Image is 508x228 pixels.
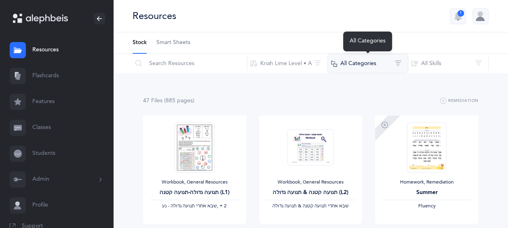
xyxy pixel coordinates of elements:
[440,96,478,106] button: Remediation
[343,32,392,51] div: All Categories
[327,54,408,73] button: All Categories
[164,97,194,104] span: (885 page )
[150,179,240,186] div: Workbook, General Resources
[287,129,334,166] img: Tenuah_Gedolah.Ketana-Workbook-SB_thumbnail_1685245466.png
[457,10,464,17] div: 1
[382,203,472,209] div: Fluency
[156,39,190,47] span: Smart Sheets
[150,188,240,197] div: תנועה גדולה-תנועה קטנה (L1)
[407,122,447,173] img: Recommended_Summer_Remedial_EN_thumbnail_1717642628.png
[247,54,328,73] button: Kriah Lime Level • A
[408,54,489,73] button: All Skills
[468,188,498,218] iframe: Drift Widget Chat Controller
[382,188,472,197] div: Summer
[150,203,240,209] div: ‪, + 2‬
[133,9,176,23] div: Resources
[266,179,356,186] div: Workbook, General Resources
[190,97,193,104] span: s
[175,122,214,173] img: Alephbeis__%D7%AA%D7%A0%D7%95%D7%A2%D7%94_%D7%92%D7%93%D7%95%D7%9C%D7%94-%D7%A7%D7%98%D7%A0%D7%94...
[143,97,162,104] span: 47 File
[160,97,162,104] span: s
[272,203,349,209] span: ‫שבא אחרי תנועה קטנה & תנועה גדולה‬
[266,188,356,197] div: תנועה קטנה & תנועה גדולה (L2)
[382,179,472,186] div: Homework, Remediation
[132,54,247,73] input: Search Resources
[162,203,217,209] span: ‫שבא אחרי תנועה גדולה - נע‬
[450,8,466,24] button: 1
